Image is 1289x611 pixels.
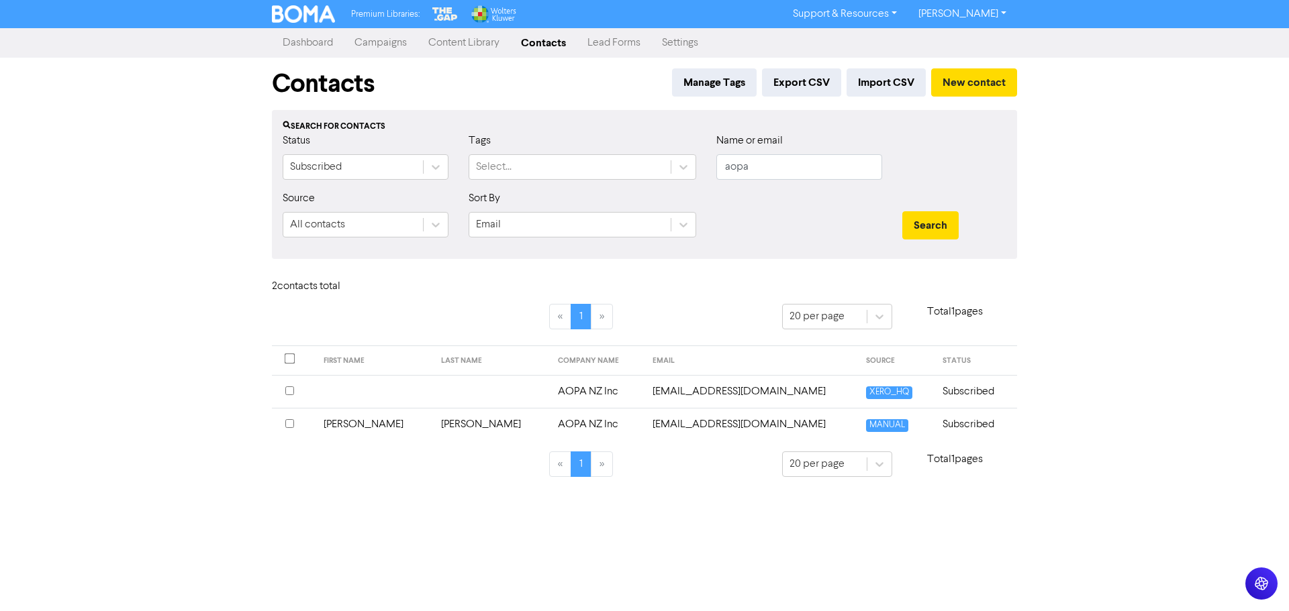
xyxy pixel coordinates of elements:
[316,346,433,376] th: FIRST NAME
[476,159,512,175] div: Select...
[866,419,908,432] span: MANUAL
[470,5,516,23] img: Wolters Kluwer
[644,375,858,408] td: admin@aopa.nz
[935,408,1017,441] td: Subscribed
[847,68,926,97] button: Import CSV
[790,456,845,472] div: 20 per page
[716,133,783,149] label: Name or email
[858,346,935,376] th: SOURCE
[272,68,375,99] h1: Contacts
[433,346,551,376] th: LAST NAME
[866,386,912,399] span: XERO_HQ
[782,3,908,25] a: Support & Resources
[272,30,344,56] a: Dashboard
[430,5,460,23] img: The Gap
[344,30,418,56] a: Campaigns
[351,10,420,19] span: Premium Libraries:
[550,375,644,408] td: AOPA NZ Inc
[651,30,709,56] a: Settings
[283,121,1006,133] div: Search for contacts
[908,3,1017,25] a: [PERSON_NAME]
[469,190,500,207] label: Sort By
[762,68,841,97] button: Export CSV
[272,5,335,23] img: BOMA Logo
[418,30,510,56] a: Content Library
[790,309,845,325] div: 20 per page
[902,211,959,239] button: Search
[1222,547,1289,611] iframe: Chat Widget
[476,217,501,233] div: Email
[290,159,342,175] div: Subscribed
[644,408,858,441] td: member.service@aopa.nz
[433,408,551,441] td: [PERSON_NAME]
[510,30,577,56] a: Contacts
[892,304,1017,320] p: Total 1 pages
[272,280,379,293] h6: 2 contact s total
[577,30,651,56] a: Lead Forms
[550,408,644,441] td: AOPA NZ Inc
[935,346,1017,376] th: STATUS
[290,217,345,233] div: All contacts
[316,408,433,441] td: [PERSON_NAME]
[931,68,1017,97] button: New contact
[672,68,757,97] button: Manage Tags
[283,190,315,207] label: Source
[283,133,310,149] label: Status
[644,346,858,376] th: EMAIL
[571,304,591,329] a: Page 1 is your current page
[469,133,491,149] label: Tags
[935,375,1017,408] td: Subscribed
[571,451,591,477] a: Page 1 is your current page
[550,346,644,376] th: COMPANY NAME
[892,451,1017,467] p: Total 1 pages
